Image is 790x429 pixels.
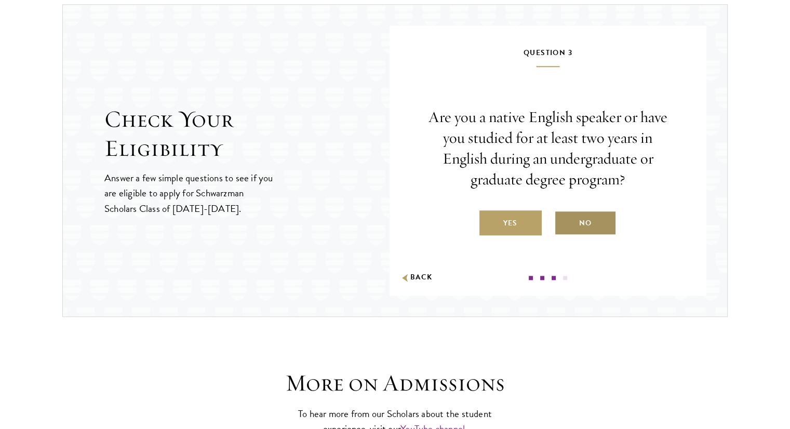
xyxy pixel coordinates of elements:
[104,105,390,163] h2: Check Your Eligibility
[554,210,617,235] label: No
[104,170,274,216] p: Answer a few simple questions to see if you are eligible to apply for Schwarzman Scholars Class o...
[479,210,542,235] label: Yes
[421,107,675,190] p: Are you a native English speaker or have you studied for at least two years in English during an ...
[421,46,675,67] h5: Question 3
[234,369,556,398] h3: More on Admissions
[400,272,433,283] button: Back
